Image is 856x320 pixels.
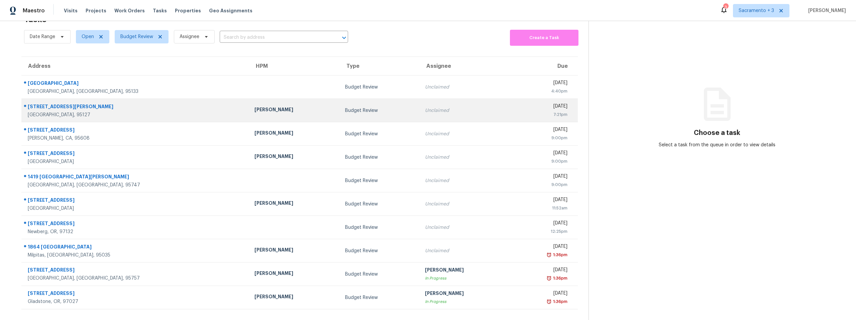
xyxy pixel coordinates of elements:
div: Newberg, OR, 97132 [28,228,244,235]
div: 1:36pm [552,275,567,282]
span: Tasks [153,8,167,13]
div: Unclaimed [425,248,505,254]
th: Assignee [420,57,511,75]
div: [DATE] [516,243,567,252]
div: 9:00pm [516,181,567,188]
div: [STREET_ADDRESS] [28,150,244,158]
span: Date Range [30,33,55,40]
div: [PERSON_NAME] [425,290,505,298]
div: [PERSON_NAME] [425,267,505,275]
div: Budget Review [345,271,414,278]
div: 1:36pm [552,298,567,305]
div: [PERSON_NAME] [254,247,335,255]
div: [GEOGRAPHIC_DATA], 95127 [28,112,244,118]
div: Unclaimed [425,84,505,91]
div: [GEOGRAPHIC_DATA] [28,205,244,212]
div: [GEOGRAPHIC_DATA], [GEOGRAPHIC_DATA], 95133 [28,88,244,95]
div: Budget Review [345,201,414,207]
h3: Choose a task [694,130,740,136]
div: [DATE] [516,196,567,205]
div: Budget Review [345,107,414,114]
span: Open [82,33,94,40]
div: 9:00pm [516,158,567,165]
img: Overdue Alarm Icon [546,275,552,282]
div: Unclaimed [425,154,505,161]
span: Work Orders [114,7,145,14]
div: Budget Review [345,84,414,91]
div: [GEOGRAPHIC_DATA], [GEOGRAPHIC_DATA], 95747 [28,182,244,188]
div: Milpitas, [GEOGRAPHIC_DATA], 95035 [28,252,244,259]
div: Unclaimed [425,177,505,184]
div: [DATE] [516,290,567,298]
img: Overdue Alarm Icon [546,252,552,258]
span: Properties [175,7,201,14]
span: Create a Task [513,34,575,42]
div: Budget Review [345,131,414,137]
img: Overdue Alarm Icon [546,298,552,305]
div: 1:36pm [552,252,567,258]
div: [PERSON_NAME] [254,270,335,278]
span: Projects [86,7,106,14]
span: [PERSON_NAME] [806,7,846,14]
div: 7:21pm [516,111,567,118]
div: [STREET_ADDRESS][PERSON_NAME] [28,103,244,112]
div: 11:52am [516,205,567,211]
div: [STREET_ADDRESS] [28,290,244,298]
div: In Progress [425,298,505,305]
div: [PERSON_NAME], CA, 95608 [28,135,244,142]
div: In Progress [425,275,505,282]
div: [DATE] [516,79,567,88]
div: Budget Review [345,154,414,161]
div: Gladstone, OR, 97027 [28,298,244,305]
button: Open [339,33,349,42]
div: [PERSON_NAME] [254,106,335,115]
div: [GEOGRAPHIC_DATA] [28,158,244,165]
div: 12:25pm [516,228,567,235]
div: [DATE] [516,150,567,158]
div: [PERSON_NAME] [254,293,335,302]
div: [STREET_ADDRESS] [28,267,244,275]
div: Budget Review [345,294,414,301]
div: 4:40pm [516,88,567,95]
button: Create a Task [510,30,578,46]
div: 1864 [GEOGRAPHIC_DATA] [28,244,244,252]
span: Maestro [23,7,45,14]
div: [DATE] [516,173,567,181]
div: [PERSON_NAME] [254,130,335,138]
div: Unclaimed [425,201,505,207]
div: Select a task from the queue in order to view details [653,142,781,148]
div: [GEOGRAPHIC_DATA] [28,80,244,88]
div: Unclaimed [425,107,505,114]
span: Visits [64,7,78,14]
div: [DATE] [516,103,567,111]
div: [STREET_ADDRESS] [28,220,244,228]
th: Type [340,57,420,75]
div: Unclaimed [425,131,505,137]
div: 3 [723,4,728,11]
div: Unclaimed [425,224,505,231]
span: Geo Assignments [209,7,252,14]
th: Due [510,57,578,75]
h2: Tasks [24,16,46,23]
div: [STREET_ADDRESS] [28,197,244,205]
div: [DATE] [516,220,567,228]
th: HPM [249,57,340,75]
div: [PERSON_NAME] [254,153,335,161]
span: Sacramento + 3 [739,7,774,14]
div: Budget Review [345,224,414,231]
div: [DATE] [516,267,567,275]
div: [PERSON_NAME] [254,200,335,208]
span: Budget Review [120,33,153,40]
input: Search by address [220,32,329,43]
th: Address [21,57,249,75]
div: Budget Review [345,177,414,184]
div: [DATE] [516,126,567,135]
div: Budget Review [345,248,414,254]
div: 9:00pm [516,135,567,141]
div: 1419 [GEOGRAPHIC_DATA][PERSON_NAME] [28,173,244,182]
div: [GEOGRAPHIC_DATA], [GEOGRAPHIC_DATA], 95757 [28,275,244,282]
span: Assignee [180,33,199,40]
div: [STREET_ADDRESS] [28,127,244,135]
